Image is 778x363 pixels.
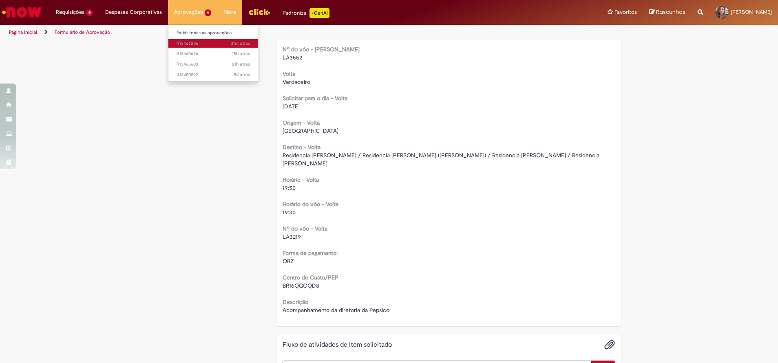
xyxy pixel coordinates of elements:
b: Origem - Volta [283,119,320,126]
time: 31/08/2025 14:22:09 [232,51,250,57]
h2: Fluxo de atividades de Item solicitado Histórico de tíquete [283,341,392,349]
b: Destino - Volta [283,143,320,151]
span: 5d atrás [234,72,250,78]
span: R13465603 [177,61,250,68]
ul: Aprovações [168,24,259,82]
span: R13450892 [177,72,250,78]
a: Página inicial [9,29,37,35]
span: Acompanhamento da diretoria da Pepsico [283,306,389,314]
span: More [223,8,236,16]
a: Exibir todas as aprovações [168,29,258,37]
span: LA3219 [283,233,301,240]
span: Rascunhos [656,8,685,16]
div: Padroniza [283,8,329,18]
button: Adicionar anexos [604,339,615,350]
a: Aberto R13450892 : [168,70,258,79]
span: [GEOGRAPHIC_DATA] [283,127,338,134]
b: Solicitar para o dia - Volta [283,95,347,102]
b: Volta [283,70,295,77]
span: Verdadeiro [283,78,310,86]
span: [PERSON_NAME] [731,9,772,15]
time: 27/08/2025 09:07:03 [234,72,250,78]
img: click_logo_yellow_360x200.png [248,6,270,18]
span: LA3552 [283,54,302,61]
b: Nº do vôo - [PERSON_NAME] [283,46,360,53]
ul: Trilhas de página [6,25,513,40]
span: OBZ [283,257,294,265]
b: Horário - Volta [283,176,319,183]
b: Centro de Custo/PEP [283,274,338,281]
span: R13465696 [177,51,250,57]
time: 01/09/2025 08:13:55 [231,40,250,46]
span: Favoritos [614,8,637,16]
span: 5 [86,9,93,16]
span: Aprovações [174,8,203,16]
span: [DATE] [283,103,300,110]
span: 19:50 [283,184,296,191]
time: 31/08/2025 11:39:21 [232,61,250,67]
a: Aberto R13465603 : [168,60,258,69]
span: 31m atrás [231,40,250,46]
b: Forma de pagamento: [283,249,338,257]
span: 21h atrás [232,61,250,67]
b: Horário do vôo - Volta [283,200,338,208]
span: 18h atrás [232,51,250,57]
span: BR16QGOQD8 [283,282,319,289]
b: Descrição [283,298,308,306]
img: ServiceNow [1,4,43,20]
a: Aberto R13465696 : [168,49,258,58]
a: Formulário de Aprovação [55,29,110,35]
a: Rascunhos [649,9,685,16]
span: 4 [205,9,212,16]
span: R13466206 [177,40,250,47]
a: Aberto R13466206 : [168,39,258,48]
span: Despesas Corporativas [105,8,162,16]
b: Nº do vôo - Volta [283,225,327,232]
span: Residencia [PERSON_NAME] / Residencia [PERSON_NAME] ([PERSON_NAME]) / Residencia [PERSON_NAME] / ... [283,152,601,167]
span: 19:30 [283,209,296,216]
p: +GenAi [309,8,329,18]
span: Requisições [56,8,84,16]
